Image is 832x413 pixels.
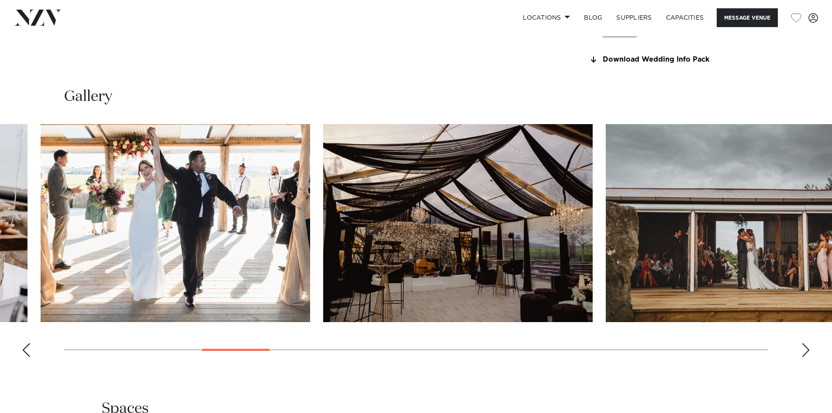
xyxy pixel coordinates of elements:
a: Capacities [659,8,711,27]
button: Message Venue [717,8,778,27]
h2: Gallery [64,87,112,107]
img: nzv-logo.png [14,10,62,25]
swiper-slide: 6 / 26 [41,124,310,322]
a: Locations [516,8,577,27]
a: Download Wedding Info Pack [588,56,731,64]
a: SUPPLIERS [609,8,659,27]
swiper-slide: 7 / 26 [323,124,593,322]
a: BLOG [577,8,609,27]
